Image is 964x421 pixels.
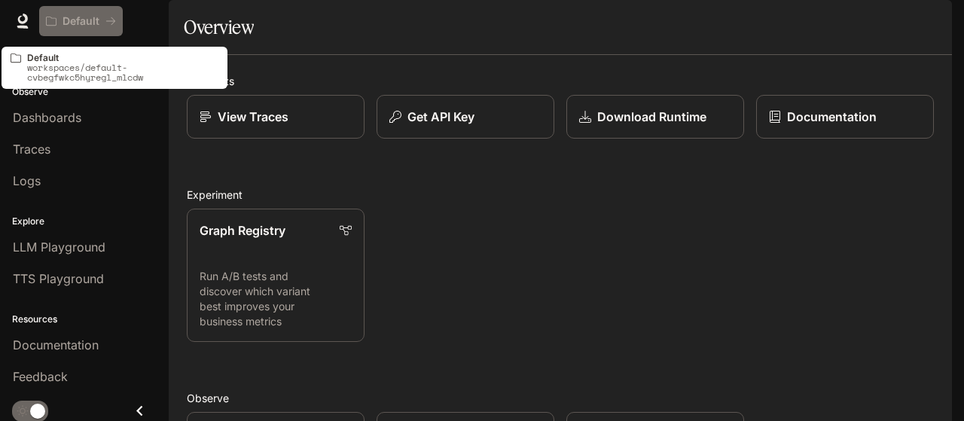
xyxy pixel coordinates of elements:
p: Default [27,53,218,63]
p: Documentation [787,108,877,126]
a: View Traces [187,95,365,139]
a: Documentation [756,95,934,139]
button: Get API Key [377,95,554,139]
a: Download Runtime [566,95,744,139]
h2: Observe [187,390,934,406]
p: Default [63,15,99,28]
p: Download Runtime [597,108,706,126]
p: workspaces/default-cvbegfwkc5hyregl_mlcdw [27,63,218,82]
h1: Overview [184,12,254,42]
button: All workspaces [39,6,123,36]
p: Graph Registry [200,221,285,239]
h2: Experiment [187,187,934,203]
h2: Shortcuts [187,73,934,89]
a: Graph RegistryRun A/B tests and discover which variant best improves your business metrics [187,209,365,342]
p: Get API Key [407,108,474,126]
p: Run A/B tests and discover which variant best improves your business metrics [200,269,352,329]
p: View Traces [218,108,288,126]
